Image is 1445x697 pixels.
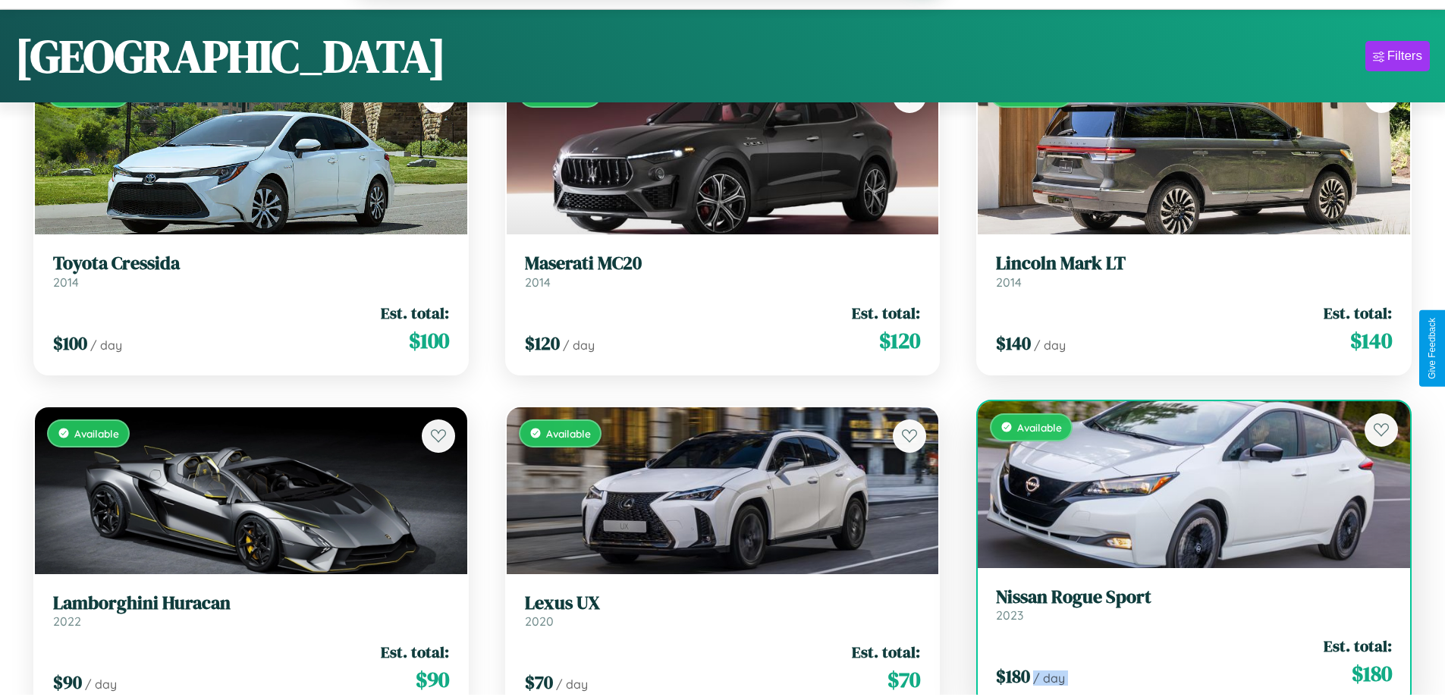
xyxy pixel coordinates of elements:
[525,614,554,629] span: 2020
[53,331,87,356] span: $ 100
[546,427,591,440] span: Available
[53,670,82,695] span: $ 90
[1427,318,1437,379] div: Give Feedback
[996,275,1022,290] span: 2014
[563,338,595,353] span: / day
[996,253,1392,275] h3: Lincoln Mark LT
[53,614,81,629] span: 2022
[556,677,588,692] span: / day
[852,641,920,663] span: Est. total:
[1350,325,1392,356] span: $ 140
[1034,338,1066,353] span: / day
[525,331,560,356] span: $ 120
[996,253,1392,290] a: Lincoln Mark LT2014
[90,338,122,353] span: / day
[381,302,449,324] span: Est. total:
[53,592,449,614] h3: Lamborghini Huracan
[381,641,449,663] span: Est. total:
[1033,670,1065,686] span: / day
[1365,41,1430,71] button: Filters
[53,253,449,290] a: Toyota Cressida2014
[525,670,553,695] span: $ 70
[74,427,119,440] span: Available
[525,253,921,275] h3: Maserati MC20
[1387,49,1422,64] div: Filters
[1017,421,1062,434] span: Available
[1324,635,1392,657] span: Est. total:
[53,253,449,275] h3: Toyota Cressida
[525,592,921,614] h3: Lexus UX
[416,664,449,695] span: $ 90
[53,275,79,290] span: 2014
[996,586,1392,608] h3: Nissan Rogue Sport
[525,253,921,290] a: Maserati MC202014
[852,302,920,324] span: Est. total:
[996,331,1031,356] span: $ 140
[525,275,551,290] span: 2014
[85,677,117,692] span: / day
[409,325,449,356] span: $ 100
[525,592,921,629] a: Lexus UX2020
[996,608,1023,623] span: 2023
[996,664,1030,689] span: $ 180
[1352,658,1392,689] span: $ 180
[887,664,920,695] span: $ 70
[15,25,446,87] h1: [GEOGRAPHIC_DATA]
[1324,302,1392,324] span: Est. total:
[996,586,1392,623] a: Nissan Rogue Sport2023
[879,325,920,356] span: $ 120
[53,592,449,629] a: Lamborghini Huracan2022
